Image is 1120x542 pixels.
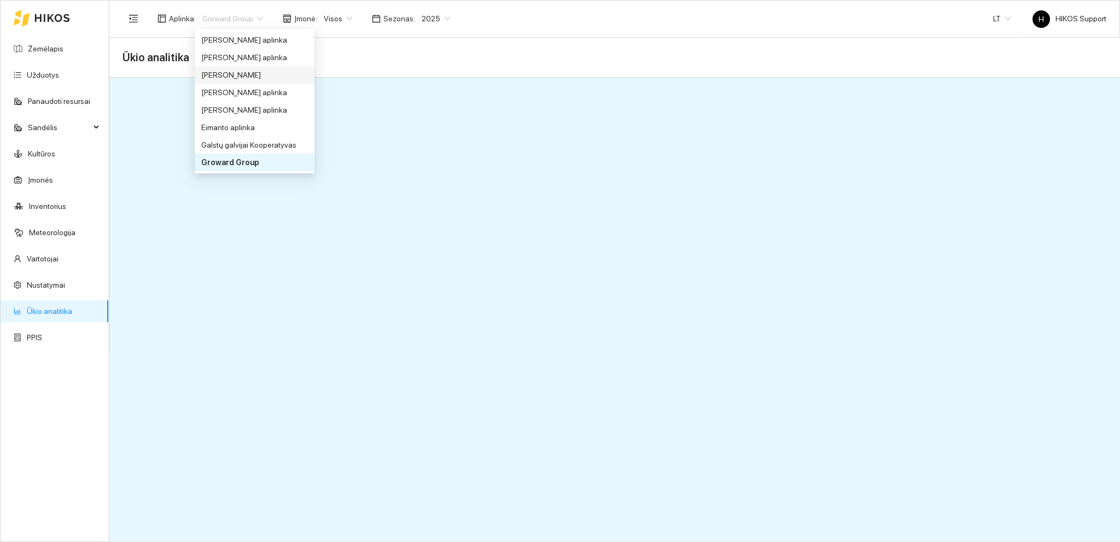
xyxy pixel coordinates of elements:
div: [PERSON_NAME] aplinka [201,86,308,98]
div: [PERSON_NAME] aplinka [201,51,308,63]
div: [PERSON_NAME] aplinka [201,34,308,46]
div: Eimanto aplinka [195,119,314,136]
span: calendar [372,14,381,23]
div: Galstų galvijai Kooperatyvas [201,139,308,151]
a: Panaudoti resursai [28,97,90,106]
div: [PERSON_NAME] aplinka [201,104,308,116]
span: shop [283,14,291,23]
span: LT [993,10,1011,27]
div: Donato Klimkevičiaus aplinka [195,49,314,66]
a: Nustatymai [27,281,65,289]
div: Dovydas Baršauskas [195,66,314,84]
a: Įmonės [28,176,53,184]
span: HIKOS Support [1032,14,1106,23]
button: menu-fold [122,8,144,30]
a: Meteorologija [29,228,75,237]
div: Galstų galvijai Kooperatyvas [195,136,314,154]
a: Kultūros [28,149,55,158]
div: [PERSON_NAME] [201,69,308,81]
a: Inventorius [29,202,66,211]
span: Visos [324,10,352,27]
div: Dovido Barausko aplinka [195,84,314,101]
span: Sezonas : [383,13,415,25]
span: Sandėlis [28,116,90,138]
div: Groward Group [201,156,308,168]
a: Ūkio analitika [27,307,72,316]
div: Edgaro Sudeikio aplinka [195,101,314,119]
a: Žemėlapis [28,44,63,53]
span: 2025 [422,10,450,27]
div: Eimanto aplinka [201,121,308,133]
a: Vartotojai [27,254,59,263]
a: PPIS [27,333,42,342]
div: Groward Group [195,154,314,171]
span: layout [157,14,166,23]
span: H [1039,10,1044,28]
span: Groward Group [202,10,263,27]
span: Įmonė : [294,13,317,25]
span: Ūkio analitika [122,49,189,66]
span: menu-fold [129,14,138,24]
span: Aplinka : [169,13,196,25]
a: Užduotys [27,71,59,79]
div: Donato Grakausko aplinka [195,31,314,49]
